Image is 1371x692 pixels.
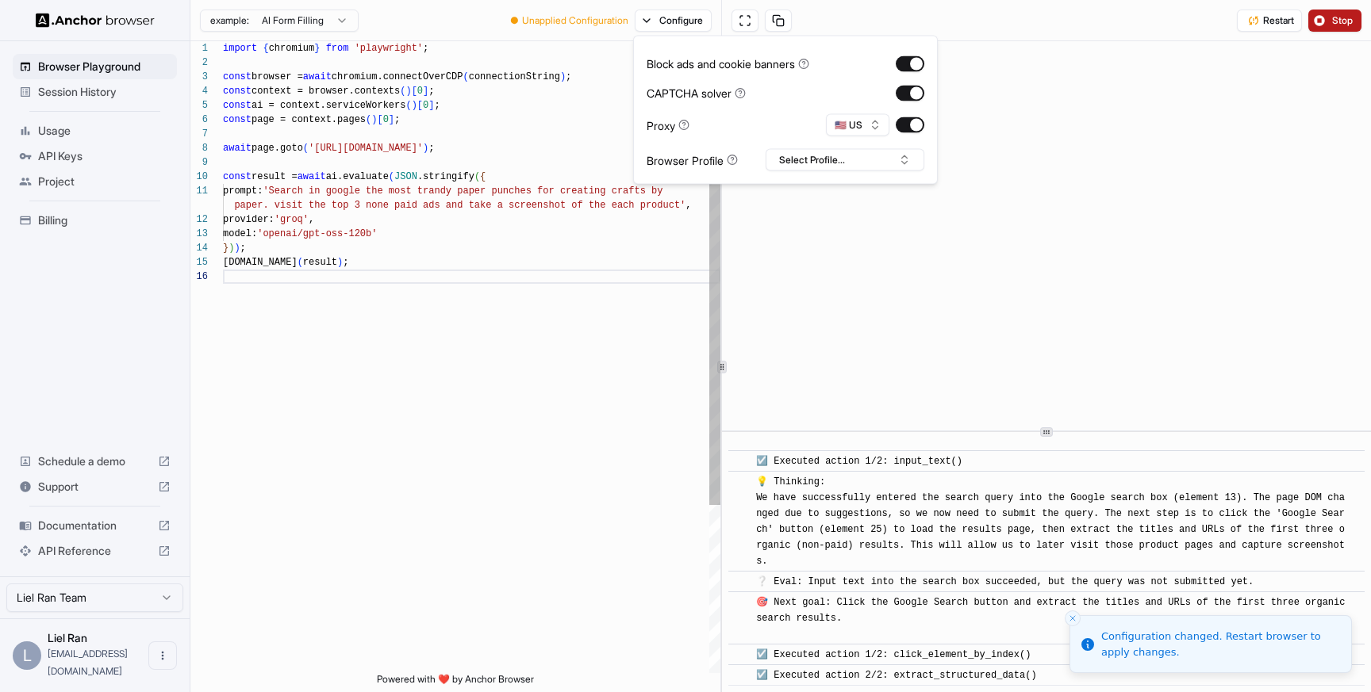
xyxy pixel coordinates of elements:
[417,171,474,182] span: .stringify
[635,10,712,32] button: Configure
[190,184,208,198] div: 11
[48,648,128,677] span: liel@aleph.vc
[428,100,434,111] span: ]
[228,243,234,254] span: )
[566,71,571,82] span: ;
[417,86,423,97] span: 0
[756,576,1254,587] span: ❔ Eval: Input text into the search box succeeded, but the query was not submitted yet.
[223,114,252,125] span: const
[223,228,257,239] span: model:
[13,538,177,564] div: API Reference
[263,185,548,197] span: 'Search in google the most trandy paper punches fo
[13,169,177,194] div: Project
[190,155,208,170] div: 9
[38,543,152,559] span: API Reference
[463,71,468,82] span: (
[522,14,628,27] span: Unapplied Configuration
[223,171,252,182] span: const
[756,597,1351,640] span: 🎯 Next goal: Click the Google Search button and extract the titles and URLs of the first three or...
[736,574,744,590] span: ​
[355,43,423,54] span: 'playwright'
[13,474,177,499] div: Support
[412,86,417,97] span: [
[400,86,405,97] span: (
[190,113,208,127] div: 6
[1332,14,1354,27] span: Stop
[826,114,889,136] button: 🇺🇸 US
[38,212,171,228] span: Billing
[223,185,263,197] span: prompt:
[337,257,343,268] span: )
[685,200,691,211] span: ,
[13,641,41,670] div: L
[223,43,257,54] span: import
[423,143,428,154] span: )
[736,647,744,663] span: ​
[377,114,382,125] span: [
[303,143,309,154] span: (
[377,673,534,692] span: Powered with ❤️ by Anchor Browser
[383,114,389,125] span: 0
[765,10,792,32] button: Copy session ID
[190,241,208,255] div: 14
[332,71,463,82] span: chromium.connectOverCDP
[48,631,87,644] span: Liel Ran
[343,257,348,268] span: ;
[309,214,314,225] span: ,
[257,228,377,239] span: 'openai/gpt-oss-120b'
[263,43,268,54] span: {
[548,185,662,197] span: r creating crafts by
[1101,629,1338,660] div: Configuration changed. Restart browser to apply changes.
[647,151,738,168] div: Browser Profile
[38,123,171,139] span: Usage
[252,114,366,125] span: page = context.pages
[412,100,417,111] span: )
[38,148,171,164] span: API Keys
[240,243,246,254] span: ;
[428,86,434,97] span: ;
[210,14,249,27] span: example:
[1237,10,1302,32] button: Restart
[647,85,746,101] div: CAPTCHA solver
[405,100,411,111] span: (
[480,171,486,182] span: {
[13,118,177,143] div: Usage
[252,100,405,111] span: ai = context.serviceWorkers
[252,71,303,82] span: browser =
[303,71,332,82] span: await
[1308,10,1361,32] button: Stop
[36,13,155,28] img: Anchor Logo
[13,513,177,538] div: Documentation
[428,143,434,154] span: ;
[223,71,252,82] span: const
[366,114,371,125] span: (
[405,86,411,97] span: )
[394,171,417,182] span: JSON
[756,649,1031,660] span: ☑️ Executed action 1/2: click_element_by_index()
[326,171,389,182] span: ai.evaluate
[732,10,758,32] button: Open in full screen
[389,114,394,125] span: ]
[190,70,208,84] div: 3
[13,143,177,169] div: API Keys
[223,100,252,111] span: const
[38,84,171,100] span: Session History
[756,670,1036,681] span: ☑️ Executed action 2/2: extract_structured_data()
[269,43,315,54] span: chromium
[38,518,152,533] span: Documentation
[190,227,208,241] div: 13
[756,456,962,467] span: ☑️ Executed action 1/2: input_text()
[423,43,428,54] span: ;
[434,100,440,111] span: ;
[190,127,208,141] div: 7
[223,257,298,268] span: [DOMAIN_NAME]
[314,43,320,54] span: }
[190,170,208,184] div: 10
[275,214,309,225] span: 'groq'
[371,114,377,125] span: )
[303,257,337,268] span: result
[13,208,177,233] div: Billing
[223,143,252,154] span: await
[38,453,152,469] span: Schedule a demo
[38,174,171,189] span: Project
